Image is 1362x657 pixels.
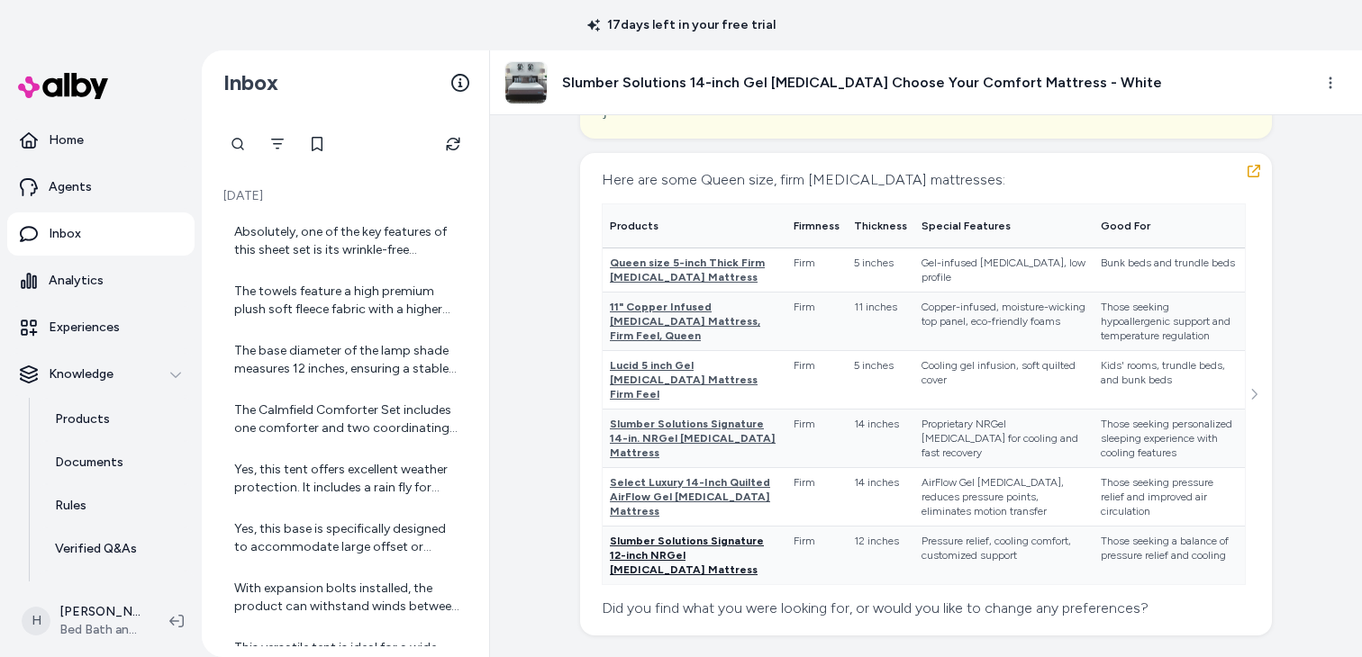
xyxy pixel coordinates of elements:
img: Slumber-Solutions-14-inch-Gel-Memory-Foam-Choose-Your-Comfort-Mattress.jpg [505,62,547,103]
a: Experiences [7,306,195,349]
span: H [22,607,50,635]
p: Products [55,410,110,428]
button: H[PERSON_NAME]Bed Bath and Beyond [11,592,155,650]
span: } [602,106,609,120]
span: Select Luxury 14-Inch Quilted AirFlow Gel [MEDICAL_DATA] Mattress [610,476,770,517]
td: Firm [786,526,847,584]
th: Firmness [786,204,847,248]
p: Agents [49,178,92,196]
a: Agents [7,166,195,209]
td: 5 inches [847,247,914,292]
th: Products [603,204,786,248]
td: Firm [786,247,847,292]
td: Cooling gel infusion, soft quilted cover [914,350,1094,409]
a: Analytics [7,259,195,302]
td: 11 inches [847,292,914,350]
th: Good For [1094,204,1245,248]
a: Home [7,119,195,162]
span: Lucid 5 inch Gel [MEDICAL_DATA] Mattress Firm Feel [610,359,758,400]
td: 5 inches [847,350,914,409]
div: Yes, this base is specifically designed to accommodate large offset or cantilever umbrella poles.... [234,520,460,556]
button: Filter [259,126,295,162]
td: Bunk beds and trundle beds [1094,247,1245,292]
td: Firm [786,350,847,409]
span: Slumber Solutions Signature 12-inch NRGel [MEDICAL_DATA] Mattress [610,535,764,576]
td: AirFlow Gel [MEDICAL_DATA], reduces pressure points, eliminates motion transfer [914,467,1094,526]
span: Bed Bath and Beyond [59,621,141,639]
h2: Inbox [223,69,278,96]
a: Reviews [37,571,195,614]
button: Refresh [435,126,471,162]
span: 11" Copper Infused [MEDICAL_DATA] Mattress, Firm Feel, Queen [610,301,760,342]
td: Those seeking a balance of pressure relief and cooling [1094,526,1245,584]
a: Verified Q&As [37,527,195,571]
p: Analytics [49,272,104,290]
td: 14 inches [847,409,914,467]
div: The towels feature a high premium plush soft fleece fabric with a higher pile, which means they h... [234,283,460,319]
p: Experiences [49,319,120,337]
img: alby Logo [18,73,108,99]
p: 17 days left in your free trial [577,16,786,34]
td: Firm [786,409,847,467]
td: 14 inches [847,467,914,526]
button: See more [1243,383,1265,405]
span: Slumber Solutions Signature 14-in. NRGel [MEDICAL_DATA] Mattress [610,418,776,459]
span: Queen size 5-inch Thick Firm [MEDICAL_DATA] Mattress [610,256,765,283]
a: The towels feature a high premium plush soft fleece fabric with a higher pile, which means they h... [220,272,471,329]
div: Yes, this tent offers excellent weather protection. It includes a rain fly for double-layer UV pr... [234,461,460,497]
td: Kids' rooms, trundle beds, and bunk beds [1094,350,1245,409]
td: Proprietary NRGel [MEDICAL_DATA] for cooling and fast recovery [914,409,1094,467]
a: The base diameter of the lamp shade measures 12 inches, ensuring a stable and well-proportioned a... [220,331,471,389]
td: Firm [786,467,847,526]
td: Pressure relief, cooling comfort, customized support [914,526,1094,584]
a: Products [37,398,195,441]
a: Documents [37,441,195,484]
p: [DATE] [220,187,471,205]
p: Inbox [49,225,81,243]
a: Rules [37,484,195,527]
p: Home [49,131,84,149]
td: Copper-infused, moisture-wicking top panel, eco-friendly foams [914,292,1094,350]
a: Yes, this base is specifically designed to accommodate large offset or cantilever umbrella poles.... [220,509,471,567]
a: The Calmfield Comforter Set includes one comforter and two coordinating pillow shams, providing a... [220,391,471,448]
p: [PERSON_NAME] [59,603,141,621]
p: Verified Q&As [55,540,137,558]
div: Absolutely, one of the key features of this sheet set is its wrinkle-free property, ensuring easy... [234,223,460,259]
a: Inbox [7,212,195,256]
td: Those seeking hypoallergenic support and temperature regulation [1094,292,1245,350]
div: The base diameter of the lamp shade measures 12 inches, ensuring a stable and well-proportioned a... [234,342,460,378]
th: Thickness [847,204,914,248]
p: Rules [55,497,86,515]
button: Knowledge [7,353,195,396]
p: Documents [55,454,123,472]
td: Firm [786,292,847,350]
td: Those seeking pressure relief and improved air circulation [1094,467,1245,526]
h3: Slumber Solutions 14-inch Gel [MEDICAL_DATA] Choose Your Comfort Mattress - White [562,72,1162,94]
a: Absolutely, one of the key features of this sheet set is its wrinkle-free property, ensuring easy... [220,212,471,270]
td: 12 inches [847,526,914,584]
div: With expansion bolts installed, the product can withstand winds between 31-38 mph. [234,580,460,616]
div: Did you find what you were looking for, or would you like to change any preferences? [602,596,1246,621]
div: Here are some Queen size, firm [MEDICAL_DATA] mattresses: [602,167,1246,193]
p: Knowledge [49,365,113,383]
td: Those seeking personalized sleeping experience with cooling features [1094,409,1245,467]
td: Gel-infused [MEDICAL_DATA], low profile [914,247,1094,292]
a: With expansion bolts installed, the product can withstand winds between 31-38 mph. [220,569,471,626]
th: Special Features [914,204,1094,248]
a: Yes, this tent offers excellent weather protection. It includes a rain fly for double-layer UV pr... [220,450,471,508]
div: The Calmfield Comforter Set includes one comforter and two coordinating pillow shams, providing a... [234,401,460,437]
